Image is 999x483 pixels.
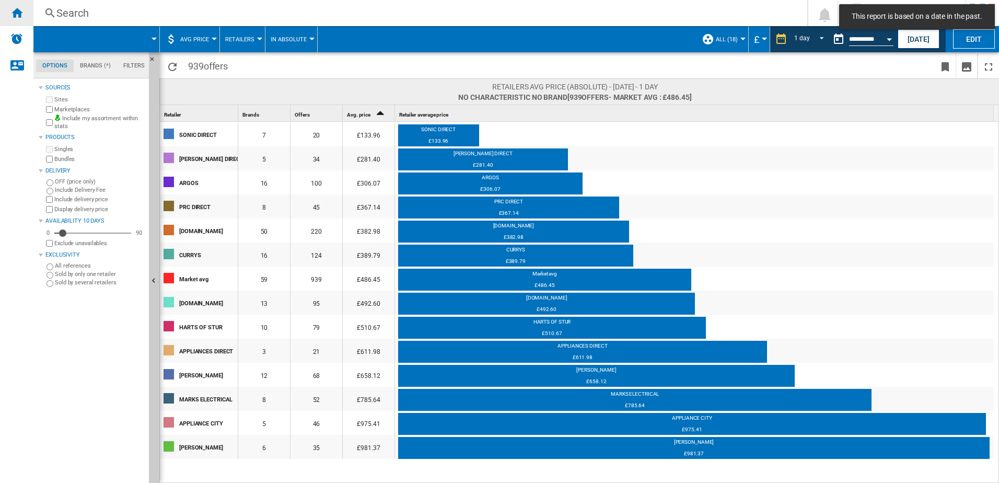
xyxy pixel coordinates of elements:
[347,112,370,118] span: Avg. price
[10,32,23,45] img: alerts-logo.svg
[398,258,633,268] div: £389.79
[162,105,238,121] div: Retailer Sort None
[343,218,394,243] div: £382.98
[179,147,237,169] div: [PERSON_NAME] DIRECT
[978,54,999,78] button: Maximize
[898,29,939,49] button: [DATE]
[45,217,145,225] div: Availability 10 Days
[293,105,342,121] div: Offers Sort None
[398,270,691,281] div: Market avg
[238,411,290,435] div: 5
[397,105,994,121] div: Retailer average price Sort None
[397,105,994,121] div: Sort None
[46,146,53,153] input: Singles
[271,26,312,52] button: In Absolute
[45,251,145,259] div: Exclusivity
[582,93,608,101] span: offers
[133,229,145,237] div: 90
[935,54,956,78] button: Bookmark this report
[54,155,145,163] label: Bundles
[398,402,872,412] div: £785.64
[54,114,145,131] label: Include my assortment within stats
[343,243,394,267] div: £389.79
[47,280,53,287] input: Sold by several retailers
[54,239,145,247] label: Exclude unavailables
[398,294,695,305] div: [DOMAIN_NAME]
[56,6,780,20] div: Search
[179,123,237,145] div: SONIC DIRECT
[398,306,695,316] div: £492.60
[291,243,342,267] div: 124
[398,415,986,425] div: APPLIANCE CITY
[291,435,342,459] div: 35
[55,279,145,286] label: Sold by several retailers
[398,162,568,172] div: £281.40
[238,194,290,218] div: 8
[398,174,583,185] div: ARGOS
[54,96,145,103] label: Sites
[291,146,342,170] div: 34
[179,171,237,193] div: ARGOS
[179,412,237,434] div: APPLIANCE CITY
[162,105,238,121] div: Sort None
[46,156,53,163] input: Bundles
[398,426,986,436] div: £975.41
[47,272,53,279] input: Sold by only one retailer
[398,439,990,449] div: [PERSON_NAME]
[179,195,237,217] div: PRC DIRECT
[238,146,290,170] div: 5
[567,93,692,101] span: [939 ]
[398,186,583,196] div: £306.07
[371,112,388,118] span: Sort Ascending
[238,170,290,194] div: 16
[179,316,237,338] div: HARTS OF STUR
[238,387,290,411] div: 8
[240,105,290,121] div: Brands Sort None
[343,170,394,194] div: £306.07
[398,222,629,233] div: [DOMAIN_NAME]
[458,92,691,102] span: No characteristic No brand
[754,26,764,52] button: £
[398,137,479,148] div: £133.96
[398,126,479,136] div: SONIC DIRECT
[291,122,342,146] div: 20
[179,340,237,362] div: APPLIANCES DIRECT
[398,150,568,160] div: [PERSON_NAME] DIRECT
[291,267,342,291] div: 939
[398,450,990,461] div: £981.37
[46,240,53,247] input: Display delivery price
[343,122,394,146] div: £133.96
[55,262,145,270] label: All references
[47,263,53,270] input: All references
[953,29,995,49] button: Edit
[238,339,290,363] div: 3
[54,205,145,213] label: Display delivery price
[398,234,629,244] div: £382.98
[291,363,342,387] div: 68
[828,26,896,52] div: This report is based on a date in the past.
[74,60,117,72] md-tab-item: Brands (*)
[36,60,74,72] md-tab-item: Options
[343,435,394,459] div: £981.37
[295,112,309,118] span: Offers
[291,218,342,243] div: 220
[238,243,290,267] div: 16
[242,112,259,118] span: Brands
[343,146,394,170] div: £281.40
[398,354,767,364] div: £611.98
[179,244,237,266] div: CURRYS
[343,411,394,435] div: £975.41
[794,34,810,42] div: 1 day
[162,54,183,78] button: Reload
[702,26,743,52] div: ALL (18)
[46,96,53,103] input: Sites
[828,29,849,50] button: md-calendar
[849,11,985,22] span: This report is based on a date in the past.
[398,366,795,377] div: [PERSON_NAME]
[398,318,706,329] div: HARTS OF STUR
[458,82,691,92] span: Retailers AVG price (absolute) - [DATE] - 1 day
[238,315,290,339] div: 10
[345,105,394,121] div: Avg. price Sort Ascending
[398,330,706,340] div: £510.67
